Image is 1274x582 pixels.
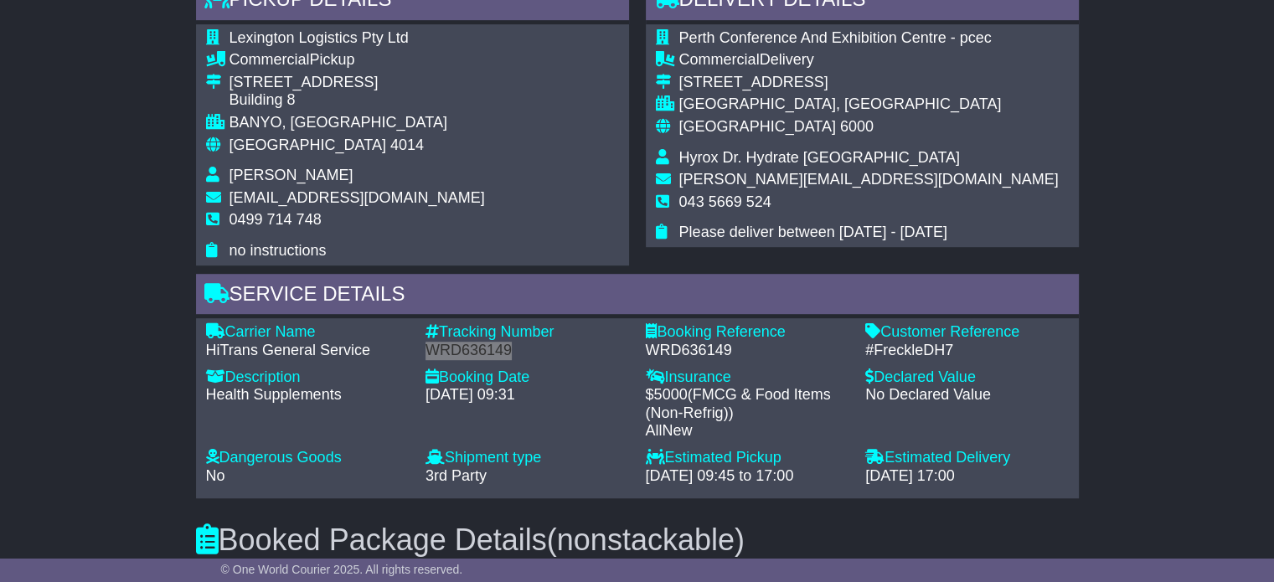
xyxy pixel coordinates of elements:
[865,342,1069,360] div: #FreckleDH7
[230,136,386,153] span: [GEOGRAPHIC_DATA]
[646,342,849,360] div: WRD636149
[206,386,410,404] div: Health Supplements
[230,29,409,46] span: Lexington Logistics Pty Ltd
[196,274,1079,319] div: Service Details
[865,386,1069,404] div: No Declared Value
[426,449,629,467] div: Shipment type
[230,189,485,206] span: [EMAIL_ADDRESS][DOMAIN_NAME]
[230,211,322,228] span: 0499 714 748
[426,342,629,360] div: WRD636149
[426,467,487,484] span: 3rd Party
[679,74,1059,92] div: [STREET_ADDRESS]
[865,449,1069,467] div: Estimated Delivery
[230,74,485,92] div: [STREET_ADDRESS]
[646,386,831,421] span: FMCG & Food Items (Non-Refrig)
[206,342,410,360] div: HiTrans General Service
[679,29,992,46] span: Perth Conference And Exhibition Centre - pcec
[679,118,836,135] span: [GEOGRAPHIC_DATA]
[865,368,1069,387] div: Declared Value
[679,149,960,166] span: Hyrox Dr. Hydrate [GEOGRAPHIC_DATA]
[679,51,760,68] span: Commercial
[547,523,745,557] span: (nonstackable)
[646,422,849,440] div: AllNew
[206,467,225,484] span: No
[679,193,771,210] span: 043 5669 524
[646,368,849,387] div: Insurance
[230,51,310,68] span: Commercial
[840,118,874,135] span: 6000
[646,467,849,486] div: [DATE] 09:45 to 17:00
[679,51,1059,70] div: Delivery
[221,563,463,576] span: © One World Courier 2025. All rights reserved.
[206,323,410,342] div: Carrier Name
[230,167,353,183] span: [PERSON_NAME]
[230,51,485,70] div: Pickup
[196,523,1079,557] h3: Booked Package Details
[646,449,849,467] div: Estimated Pickup
[230,242,327,259] span: no instructions
[646,323,849,342] div: Booking Reference
[230,114,485,132] div: BANYO, [GEOGRAPHIC_DATA]
[646,386,849,440] div: $ ( )
[654,386,688,403] span: 5000
[230,91,485,110] div: Building 8
[679,224,947,240] span: Please deliver between [DATE] - [DATE]
[426,368,629,387] div: Booking Date
[426,323,629,342] div: Tracking Number
[426,386,629,404] div: [DATE] 09:31
[865,323,1069,342] div: Customer Reference
[206,449,410,467] div: Dangerous Goods
[390,136,424,153] span: 4014
[865,467,1069,486] div: [DATE] 17:00
[206,368,410,387] div: Description
[679,95,1059,114] div: [GEOGRAPHIC_DATA], [GEOGRAPHIC_DATA]
[679,171,1059,188] span: [PERSON_NAME][EMAIL_ADDRESS][DOMAIN_NAME]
